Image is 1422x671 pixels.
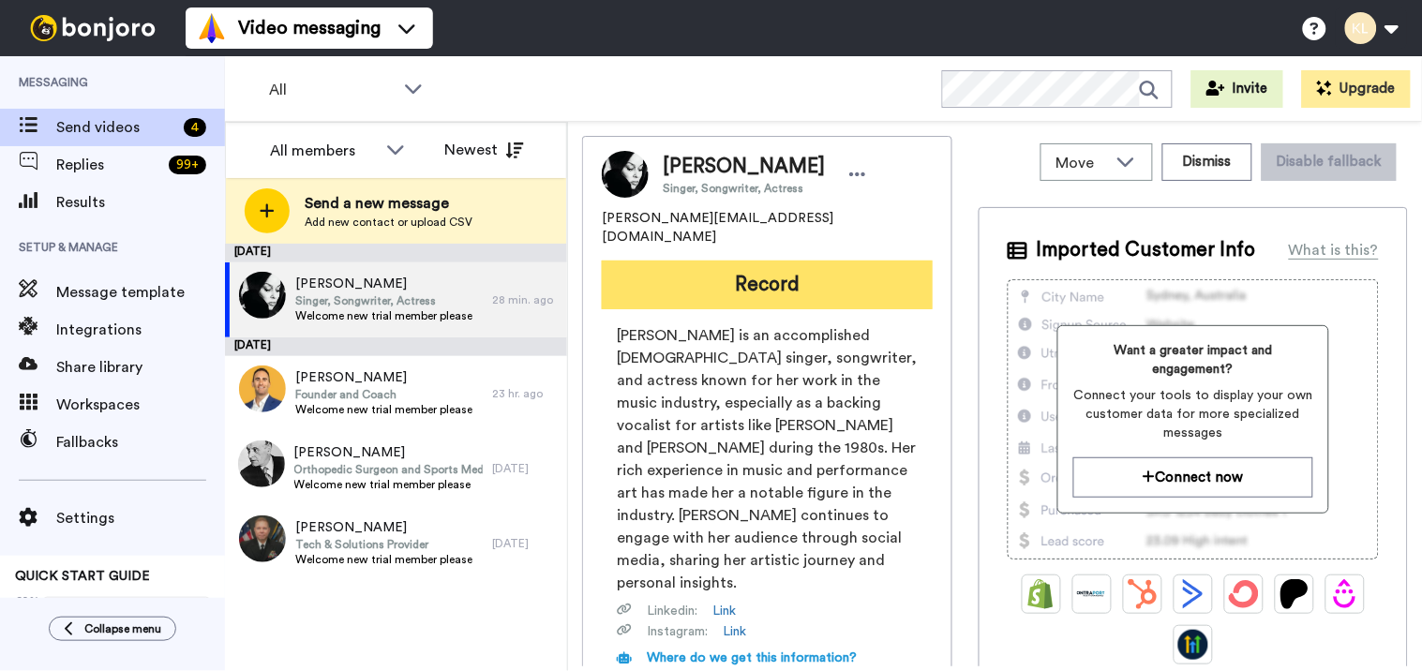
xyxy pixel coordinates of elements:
[295,293,472,308] span: Singer, Songwriter, Actress
[295,275,472,293] span: [PERSON_NAME]
[1262,143,1397,181] button: Disable fallback
[295,402,472,417] span: Welcome new trial member please
[1128,579,1158,609] img: Hubspot
[492,386,558,401] div: 23 hr. ago
[15,593,39,608] span: 60%
[238,15,381,41] span: Video messaging
[492,292,558,307] div: 28 min. ago
[56,191,225,214] span: Results
[294,443,483,462] span: [PERSON_NAME]
[1073,457,1313,498] button: Connect now
[1330,579,1360,609] img: Drip
[1056,152,1107,174] span: Move
[602,261,933,309] button: Record
[270,140,377,162] div: All members
[647,622,708,641] span: Instagram :
[295,552,472,567] span: Welcome new trial member please
[305,215,472,230] span: Add new contact or upload CSV
[492,536,558,551] div: [DATE]
[239,272,286,319] img: fd8c5682-0665-4a6a-9a22-79cca63492c8.jpg
[617,324,918,594] span: [PERSON_NAME] is an accomplished [DEMOGRAPHIC_DATA] singer, songwriter, and actress known for her...
[1280,579,1310,609] img: Patreon
[56,394,225,416] span: Workspaces
[269,79,395,101] span: All
[723,622,746,641] a: Link
[294,477,483,492] span: Welcome new trial member please
[22,15,163,41] img: bj-logo-header-white.svg
[647,651,857,664] span: Where do we get this information?
[225,337,567,356] div: [DATE]
[663,153,825,181] span: [PERSON_NAME]
[295,368,472,387] span: [PERSON_NAME]
[56,356,225,379] span: Share library
[430,131,538,169] button: Newest
[197,13,227,43] img: vm-color.svg
[1026,579,1056,609] img: Shopify
[492,461,558,476] div: [DATE]
[56,116,176,139] span: Send videos
[15,570,150,583] span: QUICK START GUIDE
[295,308,472,323] span: Welcome new trial member please
[647,602,697,620] span: Linkedin :
[1037,236,1256,264] span: Imported Customer Info
[238,440,285,487] img: 11d0c756-b0c0-4ae1-b1a1-2e5c3f2887f1.jpg
[602,209,933,246] span: [PERSON_NAME][EMAIL_ADDRESS][DOMAIN_NAME]
[169,156,206,174] div: 99 +
[1178,630,1208,660] img: GoHighLevel
[295,537,472,552] span: Tech & Solutions Provider
[602,151,649,198] img: Image of Jill Jones
[712,602,736,620] a: Link
[225,244,567,262] div: [DATE]
[239,365,286,412] img: 4ca9a910-e107-4e35-93af-6709841bc7c6.jpg
[56,431,225,454] span: Fallbacks
[1191,70,1283,108] button: Invite
[56,281,225,304] span: Message template
[294,462,483,477] span: Orthopedic Surgeon and Sports Medicine Specialist
[49,617,176,641] button: Collapse menu
[1162,143,1252,181] button: Dismiss
[184,118,206,137] div: 4
[56,154,161,176] span: Replies
[56,507,225,529] span: Settings
[1073,386,1313,442] span: Connect your tools to display your own customer data for more specialized messages
[295,518,472,537] span: [PERSON_NAME]
[1073,341,1313,379] span: Want a greater impact and engagement?
[1229,579,1259,609] img: ConvertKit
[239,515,286,562] img: 0dbb6891-9331-4853-b202-1f02228e01ae.jpg
[305,192,472,215] span: Send a new message
[1178,579,1208,609] img: ActiveCampaign
[1302,70,1411,108] button: Upgrade
[84,621,161,636] span: Collapse menu
[295,387,472,402] span: Founder and Coach
[1077,579,1107,609] img: Ontraport
[1289,239,1379,261] div: What is this?
[56,319,225,341] span: Integrations
[663,181,825,196] span: Singer, Songwriter, Actress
